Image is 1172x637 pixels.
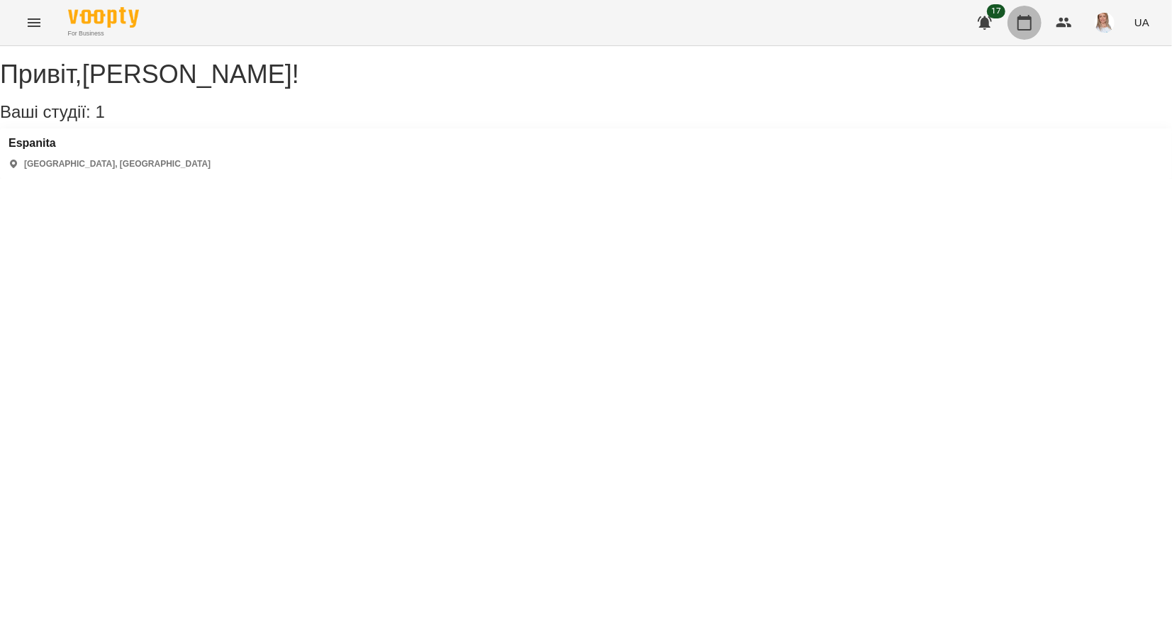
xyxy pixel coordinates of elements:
p: [GEOGRAPHIC_DATA], [GEOGRAPHIC_DATA] [24,158,211,170]
span: 17 [987,4,1005,18]
button: Menu [17,6,51,40]
span: UA [1134,15,1149,30]
button: UA [1129,9,1155,35]
img: a3864db21cf396e54496f7cceedc0ca3.jpg [1095,13,1115,33]
span: For Business [68,29,139,38]
a: Espanita [9,137,211,150]
img: Voopty Logo [68,7,139,28]
span: 1 [95,102,104,121]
